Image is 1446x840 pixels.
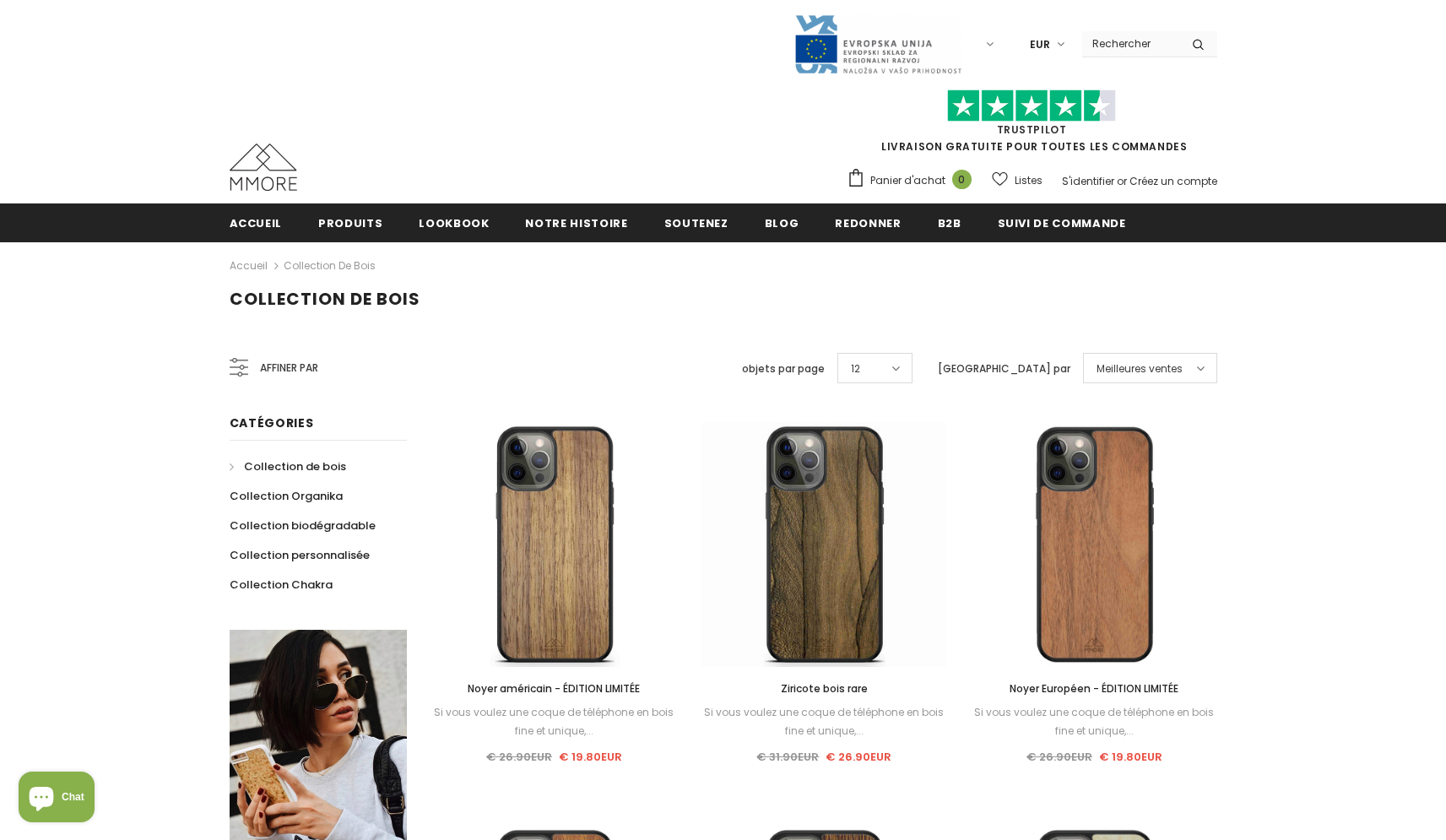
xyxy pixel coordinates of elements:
[998,203,1126,241] a: Suivi de commande
[870,172,945,189] span: Panier d'achat
[1010,681,1178,696] span: Noyer Européen - ÉDITION LIMITÉE
[1117,174,1127,188] span: or
[14,772,100,826] inbox-online-store-chat: Shopify online store chat
[230,287,420,311] span: Collection de bois
[781,681,868,696] span: Ziricote bois rare
[835,215,901,231] span: Redonner
[742,360,825,377] label: objets par page
[230,452,346,481] a: Collection de bois
[972,703,1216,740] div: Si vous voulez une coque de téléphone en bois fine et unique,...
[230,547,370,563] span: Collection personnalisée
[765,203,799,241] a: Blog
[230,203,283,241] a: Accueil
[835,203,901,241] a: Redonner
[230,415,314,431] span: Catégories
[230,256,268,276] a: Accueil
[468,681,640,696] span: Noyer américain - ÉDITION LIMITÉE
[938,203,961,241] a: B2B
[938,215,961,231] span: B2B
[997,122,1067,137] a: TrustPilot
[793,36,962,51] a: Javni Razpis
[1062,174,1114,188] a: S'identifier
[1015,172,1043,189] span: Listes
[260,359,318,377] span: Affiner par
[1026,749,1092,765] span: € 26.90EUR
[992,165,1043,195] a: Listes
[318,203,382,241] a: Produits
[701,703,946,740] div: Si vous voulez une coque de téléphone en bois fine et unique,...
[230,488,343,504] span: Collection Organika
[486,749,552,765] span: € 26.90EUR
[952,170,972,189] span: 0
[826,749,891,765] span: € 26.90EUR
[230,570,333,599] a: Collection Chakra
[1097,360,1183,377] span: Meilleures ventes
[559,749,622,765] span: € 19.80EUR
[525,203,627,241] a: Notre histoire
[1030,36,1050,53] span: EUR
[525,215,627,231] span: Notre histoire
[756,749,819,765] span: € 31.90EUR
[847,97,1217,154] span: LIVRAISON GRATUITE POUR TOUTES LES COMMANDES
[851,360,860,377] span: 12
[938,360,1070,377] label: [GEOGRAPHIC_DATA] par
[244,458,346,474] span: Collection de bois
[947,89,1116,122] img: Faites confiance aux étoiles pilotes
[664,215,728,231] span: soutenez
[230,481,343,511] a: Collection Organika
[230,540,370,570] a: Collection personnalisée
[419,215,489,231] span: Lookbook
[1129,174,1217,188] a: Créez un compte
[419,203,489,241] a: Lookbook
[318,215,382,231] span: Produits
[284,258,376,273] a: Collection de bois
[972,680,1216,698] a: Noyer Européen - ÉDITION LIMITÉE
[432,703,677,740] div: Si vous voulez une coque de téléphone en bois fine et unique,...
[230,215,283,231] span: Accueil
[230,511,376,540] a: Collection biodégradable
[1082,31,1179,56] input: Search Site
[1099,749,1162,765] span: € 19.80EUR
[432,680,677,698] a: Noyer américain - ÉDITION LIMITÉE
[998,215,1126,231] span: Suivi de commande
[230,577,333,593] span: Collection Chakra
[664,203,728,241] a: soutenez
[793,14,962,75] img: Javni Razpis
[701,680,946,698] a: Ziricote bois rare
[765,215,799,231] span: Blog
[847,168,980,193] a: Panier d'achat 0
[230,144,297,191] img: Cas MMORE
[230,518,376,534] span: Collection biodégradable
